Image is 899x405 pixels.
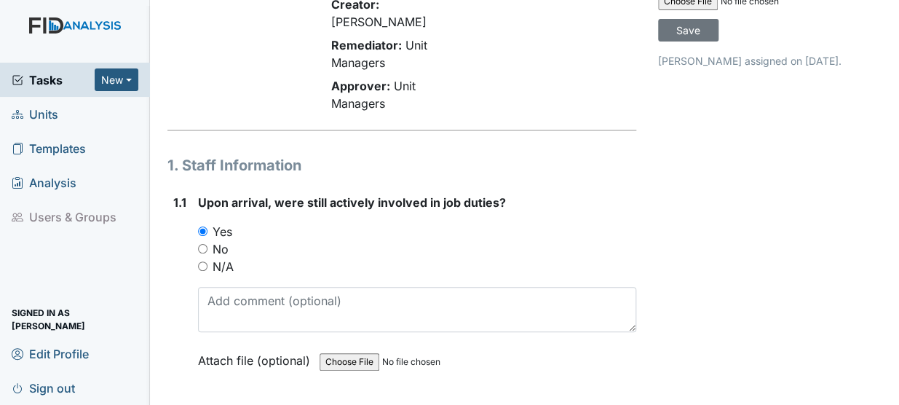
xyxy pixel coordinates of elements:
a: Tasks [12,71,95,89]
span: Analysis [12,171,76,194]
label: 1.1 [173,194,186,211]
input: Save [658,19,718,42]
span: Edit Profile [12,342,89,365]
strong: Approver: [331,79,390,93]
span: Signed in as [PERSON_NAME] [12,308,138,331]
span: Templates [12,137,86,160]
input: No [198,244,207,253]
label: Yes [213,223,232,240]
h1: 1. Staff Information [167,154,636,176]
button: New [95,68,138,91]
strong: Remediator: [331,38,402,52]
span: Upon arrival, were still actively involved in job duties? [198,195,506,210]
span: Sign out [12,377,75,399]
p: [PERSON_NAME] assigned on [DATE]. [658,53,882,68]
span: Units [12,103,58,125]
input: N/A [198,262,207,271]
label: No [213,240,229,258]
label: Attach file (optional) [198,344,316,369]
label: N/A [213,258,234,275]
input: Yes [198,227,207,236]
span: [PERSON_NAME] [331,15,427,29]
